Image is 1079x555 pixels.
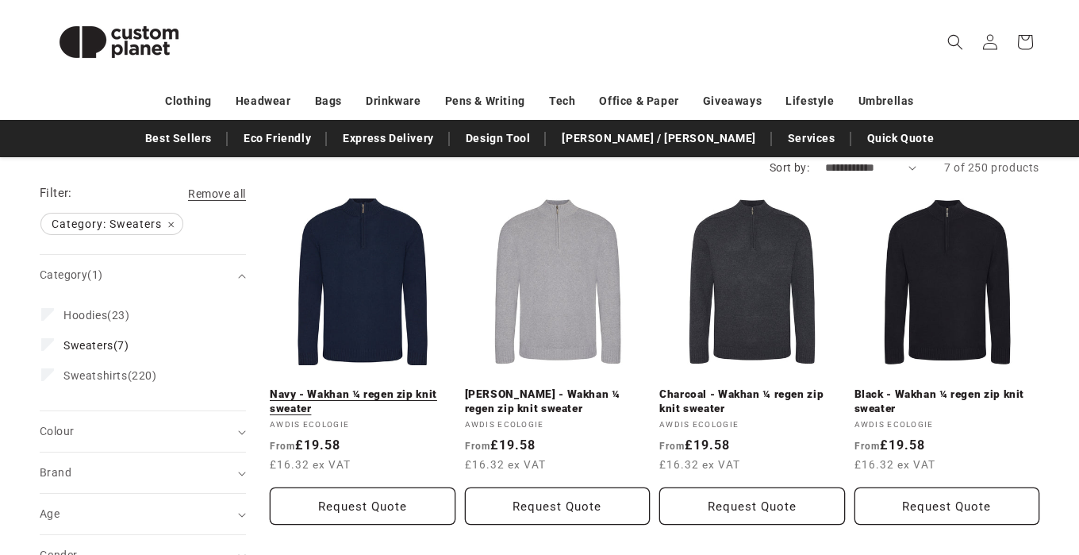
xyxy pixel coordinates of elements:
a: Headwear [236,87,291,115]
a: Clothing [165,87,212,115]
summary: Colour (0 selected) [40,411,246,452]
a: Drinkware [366,87,420,115]
button: Request Quote [659,488,845,525]
a: [PERSON_NAME] - Wakhan ¼ regen zip knit sweater [465,387,651,415]
a: Umbrellas [858,87,914,115]
iframe: Chat Widget [807,383,1079,555]
a: [PERSON_NAME] / [PERSON_NAME] [554,125,763,152]
a: Bags [315,87,342,115]
a: Tech [549,87,575,115]
span: Hoodies [63,309,107,322]
a: Lifestyle [785,87,834,115]
span: Age [40,507,60,520]
button: Request Quote [270,488,455,525]
span: Remove all [188,187,246,200]
span: (7) [63,338,129,353]
a: Quick Quote [859,125,943,152]
summary: Category (1 selected) [40,255,246,295]
a: Services [780,125,843,152]
a: Giveaways [703,87,762,115]
span: Sweaters [63,339,113,352]
summary: Age (0 selected) [40,494,246,534]
a: Express Delivery [335,125,442,152]
span: (23) [63,308,130,322]
a: Pens & Writing [445,87,525,115]
span: Category [40,268,102,281]
a: Charcoal - Wakhan ¼ regen zip knit sweater [659,387,845,415]
summary: Search [938,25,973,60]
a: Navy - Wakhan ¼ regen zip knit sweater [270,387,455,415]
h2: Filter: [40,184,72,202]
span: Brand [40,466,71,479]
label: Sort by: [770,161,809,174]
button: Request Quote [465,488,651,525]
a: Category: Sweaters [40,214,184,234]
summary: Brand (0 selected) [40,453,246,493]
a: Office & Paper [599,87,678,115]
span: Sweatshirts [63,369,128,382]
a: Eco Friendly [236,125,319,152]
span: Colour [40,425,74,437]
span: 7 of 250 products [944,161,1039,174]
a: Design Tool [458,125,539,152]
span: (220) [63,368,157,383]
a: Best Sellers [137,125,220,152]
span: (1) [87,268,102,281]
a: Remove all [188,184,246,204]
img: Custom Planet [40,6,198,78]
span: Category: Sweaters [41,214,182,234]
